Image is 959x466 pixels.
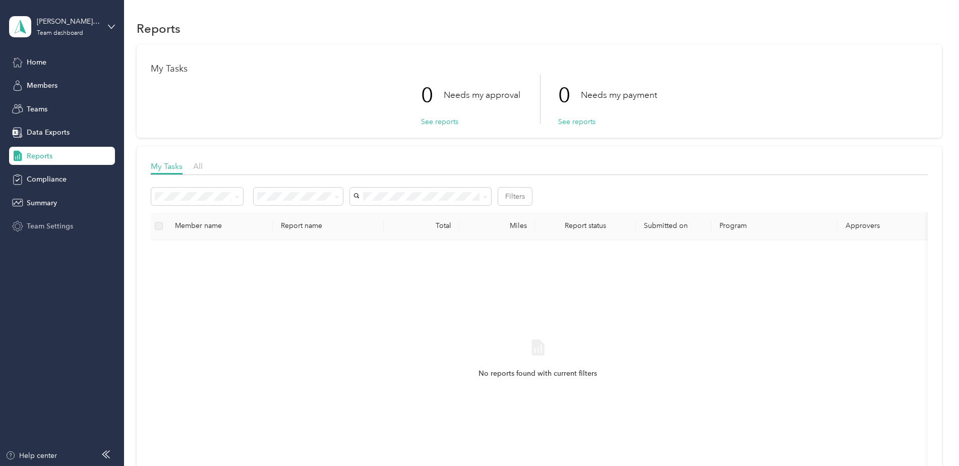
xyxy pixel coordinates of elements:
[27,174,67,185] span: Compliance
[137,23,181,34] h1: Reports
[151,64,928,74] h1: My Tasks
[27,151,52,161] span: Reports
[478,368,597,379] span: No reports found with current filters
[151,161,183,171] span: My Tasks
[37,16,100,27] div: [PERSON_NAME][EMAIL_ADDRESS][PERSON_NAME][DOMAIN_NAME]
[27,104,47,114] span: Teams
[581,89,657,101] p: Needs my payment
[421,116,458,127] button: See reports
[27,221,73,231] span: Team Settings
[636,212,711,240] th: Submitted on
[193,161,203,171] span: All
[273,212,384,240] th: Report name
[167,212,273,240] th: Member name
[543,221,628,230] span: Report status
[467,221,527,230] div: Miles
[711,212,837,240] th: Program
[27,80,57,91] span: Members
[27,57,46,68] span: Home
[558,116,595,127] button: See reports
[903,410,959,466] iframe: Everlance-gr Chat Button Frame
[175,221,265,230] div: Member name
[27,198,57,208] span: Summary
[837,212,938,240] th: Approvers
[498,188,532,205] button: Filters
[6,450,57,461] button: Help center
[37,30,83,36] div: Team dashboard
[392,221,451,230] div: Total
[444,89,520,101] p: Needs my approval
[421,74,444,116] p: 0
[27,127,70,138] span: Data Exports
[558,74,581,116] p: 0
